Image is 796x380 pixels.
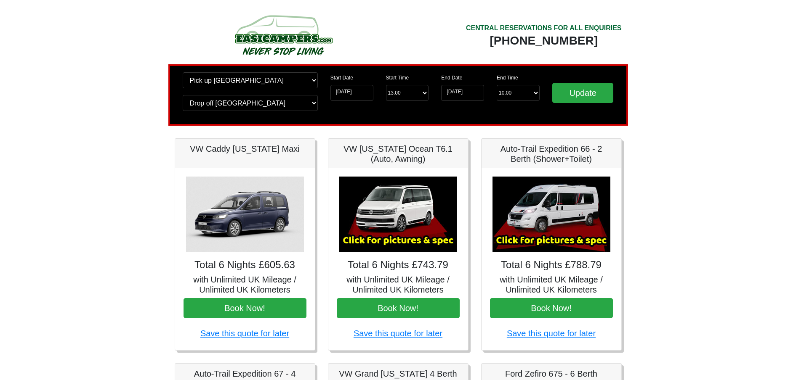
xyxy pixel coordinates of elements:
[339,177,457,252] img: VW California Ocean T6.1 (Auto, Awning)
[466,23,622,33] div: CENTRAL RESERVATIONS FOR ALL ENQUIRIES
[493,177,610,252] img: Auto-Trail Expedition 66 - 2 Berth (Shower+Toilet)
[200,329,289,338] a: Save this quote for later
[441,74,462,82] label: End Date
[490,144,613,164] h5: Auto-Trail Expedition 66 - 2 Berth (Shower+Toilet)
[354,329,442,338] a: Save this quote for later
[490,274,613,295] h5: with Unlimited UK Mileage / Unlimited UK Kilometers
[186,177,304,252] img: VW Caddy California Maxi
[552,83,614,103] input: Update
[203,12,363,58] img: campers-checkout-logo.png
[490,298,613,318] button: Book Now!
[184,144,306,154] h5: VW Caddy [US_STATE] Maxi
[337,259,460,271] h4: Total 6 Nights £743.79
[386,74,409,82] label: Start Time
[330,85,373,101] input: Start Date
[337,274,460,295] h5: with Unlimited UK Mileage / Unlimited UK Kilometers
[490,259,613,271] h4: Total 6 Nights £788.79
[184,298,306,318] button: Book Now!
[337,144,460,164] h5: VW [US_STATE] Ocean T6.1 (Auto, Awning)
[337,298,460,318] button: Book Now!
[507,329,596,338] a: Save this quote for later
[441,85,484,101] input: Return Date
[330,74,353,82] label: Start Date
[497,74,518,82] label: End Time
[184,259,306,271] h4: Total 6 Nights £605.63
[337,369,460,379] h5: VW Grand [US_STATE] 4 Berth
[466,33,622,48] div: [PHONE_NUMBER]
[184,274,306,295] h5: with Unlimited UK Mileage / Unlimited UK Kilometers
